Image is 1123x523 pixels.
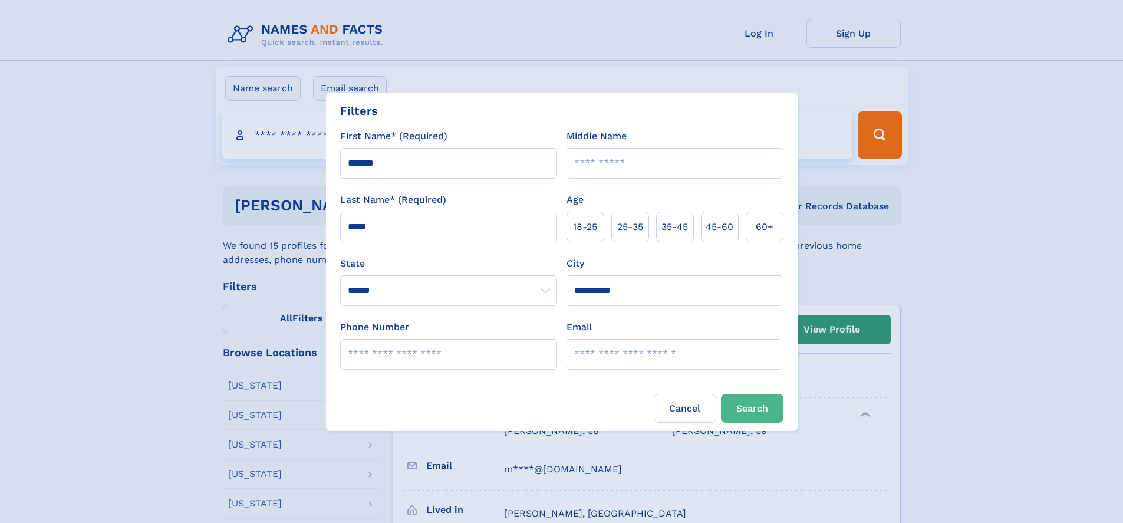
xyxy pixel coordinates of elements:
[567,129,627,143] label: Middle Name
[340,193,446,207] label: Last Name* (Required)
[567,256,584,271] label: City
[567,320,592,334] label: Email
[721,394,783,423] button: Search
[654,394,716,423] label: Cancel
[756,220,773,234] span: 60+
[340,129,447,143] label: First Name* (Required)
[706,220,733,234] span: 45‑60
[617,220,643,234] span: 25‑35
[573,220,597,234] span: 18‑25
[340,102,378,120] div: Filters
[567,193,584,207] label: Age
[340,320,409,334] label: Phone Number
[661,220,688,234] span: 35‑45
[340,256,557,271] label: State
